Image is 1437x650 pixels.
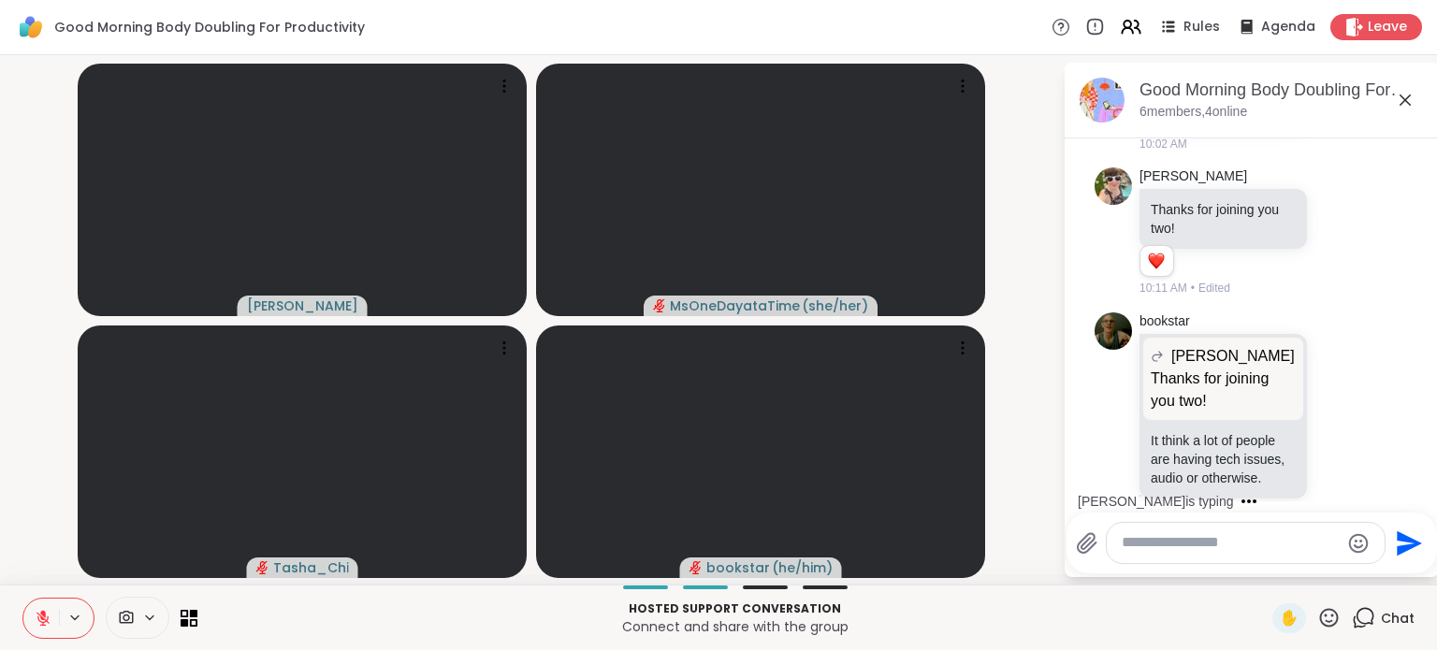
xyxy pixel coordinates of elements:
[1368,18,1407,36] span: Leave
[1095,167,1132,205] img: https://sharewell-space-live.sfo3.digitaloceanspaces.com/user-generated/3bf5b473-6236-4210-9da2-3...
[1080,78,1125,123] img: Good Morning Body Doubling For Productivity, Sep 10
[256,561,269,574] span: audio-muted
[670,296,800,315] span: MsOneDayataTime
[209,617,1261,636] p: Connect and share with the group
[689,561,703,574] span: audio-muted
[247,296,358,315] span: [PERSON_NAME]
[653,299,666,312] span: audio-muted
[1151,431,1296,487] p: It think a lot of people are having tech issues, audio or otherwise.
[1139,79,1424,102] div: Good Morning Body Doubling For Productivity, [DATE]
[1122,533,1340,553] textarea: Type your message
[772,558,833,577] span: ( he/him )
[1381,609,1415,628] span: Chat
[1140,246,1173,276] div: Reaction list
[15,11,47,43] img: ShareWell Logomark
[1386,522,1428,564] button: Send
[1183,18,1220,36] span: Rules
[1139,312,1190,331] a: bookstar
[1280,607,1299,629] span: ✋
[706,558,770,577] span: bookstar
[1139,280,1187,296] span: 10:11 AM
[1151,368,1296,412] p: Thanks for joining you two!
[1198,280,1230,296] span: Edited
[1146,253,1166,268] button: Reactions: love
[1095,312,1132,350] img: https://sharewell-space-live.sfo3.digitaloceanspaces.com/user-generated/535310fa-e9f2-4698-8a7d-4...
[1347,532,1370,555] button: Emoji picker
[1261,18,1315,36] span: Agenda
[1139,167,1247,186] a: [PERSON_NAME]
[54,18,365,36] span: Good Morning Body Doubling For Productivity
[1191,280,1195,296] span: •
[1139,103,1247,122] p: 6 members, 4 online
[1171,345,1295,368] span: [PERSON_NAME]
[1151,200,1296,238] p: Thanks for joining you two!
[209,600,1261,617] p: Hosted support conversation
[1139,136,1187,152] span: 10:02 AM
[802,296,868,315] span: ( she/her )
[273,558,349,577] span: Tasha_Chi
[1078,492,1234,511] div: [PERSON_NAME] is typing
